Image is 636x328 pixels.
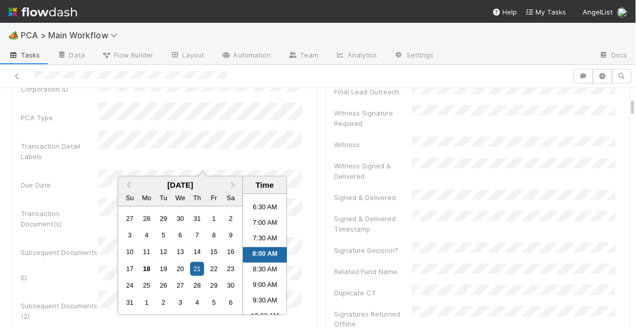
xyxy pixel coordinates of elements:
span: Flow Builder [102,50,153,60]
div: Witness Signed & Delivered [335,161,412,181]
div: Help [493,7,517,17]
div: Choose Wednesday, August 6th, 2025 [174,229,187,243]
a: Analytics [327,48,386,64]
span: Tasks [8,50,40,60]
div: Choose Sunday, August 24th, 2025 [123,279,137,293]
div: Choose Wednesday, August 27th, 2025 [174,279,187,293]
div: Time [245,181,284,190]
div: Month August, 2025 [122,210,239,311]
div: Choose Thursday, July 31st, 2025 [190,211,204,225]
div: Signed & Delivered Timestamp [335,213,412,234]
a: Data [49,48,93,64]
div: Tuesday [156,191,170,205]
div: Choose Saturday, August 23rd, 2025 [224,262,238,276]
div: Choose Saturday, September 6th, 2025 [224,295,238,309]
span: PCA > Main Workflow [21,30,123,40]
div: Choose Wednesday, July 30th, 2025 [174,211,187,225]
li: 10:00 AM [243,309,287,325]
span: My Tasks [526,8,567,16]
div: Due Date [21,180,98,190]
div: Transaction Detail Labels [21,141,98,162]
div: Choose Monday, August 4th, 2025 [140,229,154,243]
div: Subsequent Documents [21,247,98,258]
span: 🏕️ [8,31,19,39]
div: Choose Sunday, August 31st, 2025 [123,295,137,309]
div: Choose Thursday, September 4th, 2025 [190,295,204,309]
div: Choose Friday, August 22nd, 2025 [207,262,221,276]
a: My Tasks [526,7,567,17]
li: 7:00 AM [243,216,287,232]
div: [DATE] [118,181,242,190]
div: Choose Friday, August 15th, 2025 [207,245,221,259]
a: Settings [386,48,442,64]
div: Choose Wednesday, August 13th, 2025 [174,245,187,259]
a: Layout [162,48,213,64]
div: Transaction Document(s) [21,208,98,229]
button: Next Month [226,178,242,194]
li: 8:30 AM [243,263,287,278]
div: Choose Sunday, August 10th, 2025 [123,245,137,259]
div: Signed & Delivered [335,192,412,203]
div: Choose Saturday, August 2nd, 2025 [224,211,238,225]
div: Choose Date and Time [118,176,287,316]
div: Choose Friday, August 8th, 2025 [207,229,221,243]
div: Choose Thursday, August 28th, 2025 [190,279,204,293]
div: Choose Friday, August 29th, 2025 [207,279,221,293]
div: Final Lead Outreach [335,87,412,97]
div: Choose Monday, August 25th, 2025 [140,279,154,293]
div: Choose Wednesday, August 20th, 2025 [174,262,187,276]
div: Related Fund Name [335,266,412,277]
div: Saturday [224,191,238,205]
div: Witness Signature Required [335,108,412,129]
div: Choose Tuesday, August 12th, 2025 [156,245,170,259]
div: Choose Saturday, August 16th, 2025 [224,245,238,259]
div: Subsequent Documents (2) [21,301,98,321]
div: Wednesday [174,191,187,205]
div: Choose Thursday, August 7th, 2025 [190,229,204,243]
div: Choose Saturday, August 30th, 2025 [224,279,238,293]
div: ID [21,273,98,283]
div: Monday [140,191,154,205]
div: Choose Tuesday, July 29th, 2025 [156,211,170,225]
div: Choose Sunday, July 27th, 2025 [123,211,137,225]
div: Choose Saturday, August 9th, 2025 [224,229,238,243]
div: Choose Sunday, August 3rd, 2025 [123,229,137,243]
div: Thursday [190,191,204,205]
img: avatar_1c530150-f9f0-4fb8-9f5d-006d570d4582.png [617,7,628,18]
div: Corporation ID [21,84,98,94]
div: Choose Friday, September 5th, 2025 [207,295,221,309]
div: Duplicate CT [335,288,412,298]
div: Choose Tuesday, September 2nd, 2025 [156,295,170,309]
div: Choose Thursday, August 21st, 2025 [190,262,204,276]
div: Choose Tuesday, August 26th, 2025 [156,279,170,293]
li: 9:30 AM [243,294,287,309]
li: 9:00 AM [243,278,287,294]
img: logo-inverted-e16ddd16eac7371096b0.svg [8,3,77,21]
div: Choose Monday, July 28th, 2025 [140,211,154,225]
li: 7:30 AM [243,232,287,247]
a: Docs [591,48,636,64]
a: Flow Builder [93,48,162,64]
div: Sunday [123,191,137,205]
span: AngelList [583,8,613,16]
a: Team [280,48,327,64]
div: Choose Tuesday, August 19th, 2025 [156,262,170,276]
div: Choose Monday, September 1st, 2025 [140,295,154,309]
ul: Time [243,194,287,315]
li: 8:00 AM [243,247,287,263]
button: Previous Month [119,178,136,194]
div: Choose Friday, August 1st, 2025 [207,211,221,225]
a: Automation [213,48,280,64]
div: Choose Tuesday, August 5th, 2025 [156,229,170,243]
div: Choose Thursday, August 14th, 2025 [190,245,204,259]
div: Choose Monday, August 11th, 2025 [140,245,154,259]
div: PCA Type [21,112,98,123]
div: Choose Wednesday, September 3rd, 2025 [174,295,187,309]
li: 6:30 AM [243,201,287,216]
div: Choose Sunday, August 17th, 2025 [123,262,137,276]
div: Friday [207,191,221,205]
div: Witness [335,139,412,150]
div: Signature Decision? [335,245,412,255]
div: Choose Monday, August 18th, 2025 [140,262,154,276]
